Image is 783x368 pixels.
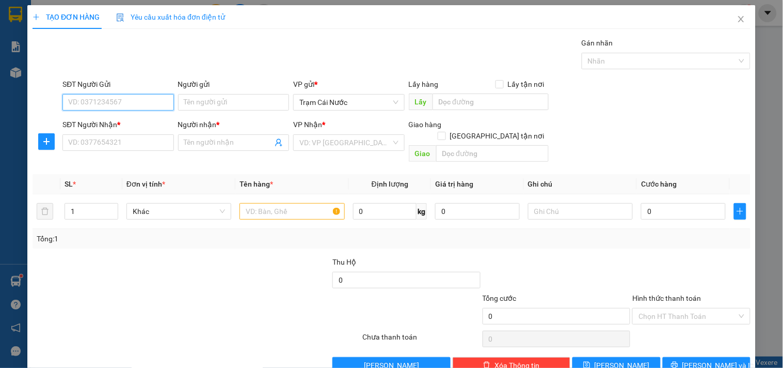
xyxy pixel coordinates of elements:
[62,119,173,130] div: SĐT Người Nhận
[293,120,322,129] span: VP Nhận
[435,203,520,220] input: 0
[641,180,677,188] span: Cước hàng
[524,174,637,194] th: Ghi chú
[446,130,549,142] span: [GEOGRAPHIC_DATA] tận nơi
[361,331,481,349] div: Chưa thanh toán
[116,13,225,21] span: Yêu cầu xuất hóa đơn điện tử
[178,79,289,90] div: Người gửi
[33,13,40,21] span: plus
[62,79,173,90] div: SĐT Người Gửi
[293,79,404,90] div: VP gửi
[734,203,746,220] button: plus
[38,133,55,150] button: plus
[372,180,408,188] span: Định lượng
[582,39,613,47] label: Gán nhãn
[409,94,433,110] span: Lấy
[126,180,165,188] span: Đơn vị tính
[409,120,442,129] span: Giao hàng
[275,139,283,147] span: user-add
[33,13,100,21] span: TẠO ĐƠN HÀNG
[417,203,427,220] span: kg
[239,203,344,220] input: VD: Bàn, Ghế
[332,258,356,266] span: Thu Hộ
[65,180,73,188] span: SL
[504,79,549,90] span: Lấy tận nơi
[37,233,303,244] div: Tổng: 1
[632,294,701,302] label: Hình thức thanh toán
[37,203,53,220] button: delete
[483,294,517,302] span: Tổng cước
[178,119,289,130] div: Người nhận
[239,180,273,188] span: Tên hàng
[116,13,124,22] img: icon
[133,204,225,219] span: Khác
[436,145,549,162] input: Dọc đường
[299,95,398,110] span: Trạm Cái Nước
[433,94,549,110] input: Dọc đường
[737,15,745,23] span: close
[528,203,633,220] input: Ghi Chú
[409,145,436,162] span: Giao
[409,80,439,88] span: Lấy hàng
[39,137,54,146] span: plus
[727,5,756,34] button: Close
[734,207,746,216] span: plus
[435,180,473,188] span: Giá trị hàng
